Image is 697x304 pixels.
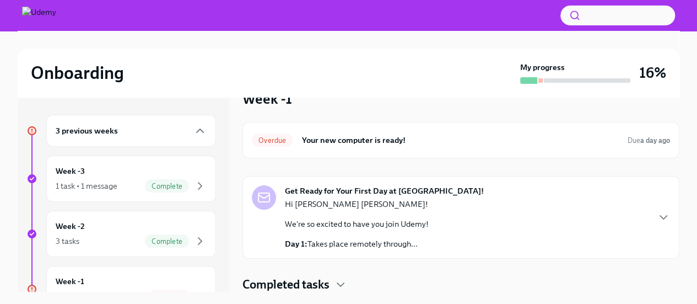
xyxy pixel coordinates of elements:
p: Takes place remotely through... [285,238,429,249]
strong: a day ago [640,136,670,145]
span: Complete [145,182,189,190]
img: Udemy [22,7,56,24]
span: Complete [145,237,189,246]
h3: 16% [639,63,666,83]
div: 2 tasks • 1 message [56,291,121,302]
div: 3 previous weeks [46,115,216,147]
h3: Week -1 [242,89,292,109]
span: Overdue [252,136,293,145]
h2: Onboarding [31,62,124,84]
p: Hi [PERSON_NAME] [PERSON_NAME]! [285,199,429,210]
div: Completed tasks [242,276,679,293]
h6: Week -2 [56,220,85,232]
span: August 9th, 2025 16:00 [628,135,670,146]
h6: Your new computer is ready! [301,134,619,146]
div: 3 tasks [56,236,79,247]
span: Due [628,136,670,145]
a: Week -31 task • 1 messageComplete [26,156,216,202]
h6: Week -3 [56,165,85,177]
h6: Week -1 [56,275,84,287]
h6: 3 previous weeks [56,125,118,137]
a: Week -23 tasksComplete [26,211,216,257]
strong: My progress [520,62,565,73]
div: 1 task • 1 message [56,180,117,191]
a: OverdueYour new computer is ready!Duea day ago [252,131,670,149]
h4: Completed tasks [242,276,329,293]
p: We're so excited to have you join Udemy! [285,218,429,230]
strong: Get Ready for Your First Day at [GEOGRAPHIC_DATA]! [285,185,484,196]
strong: Day 1: [285,239,307,249]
